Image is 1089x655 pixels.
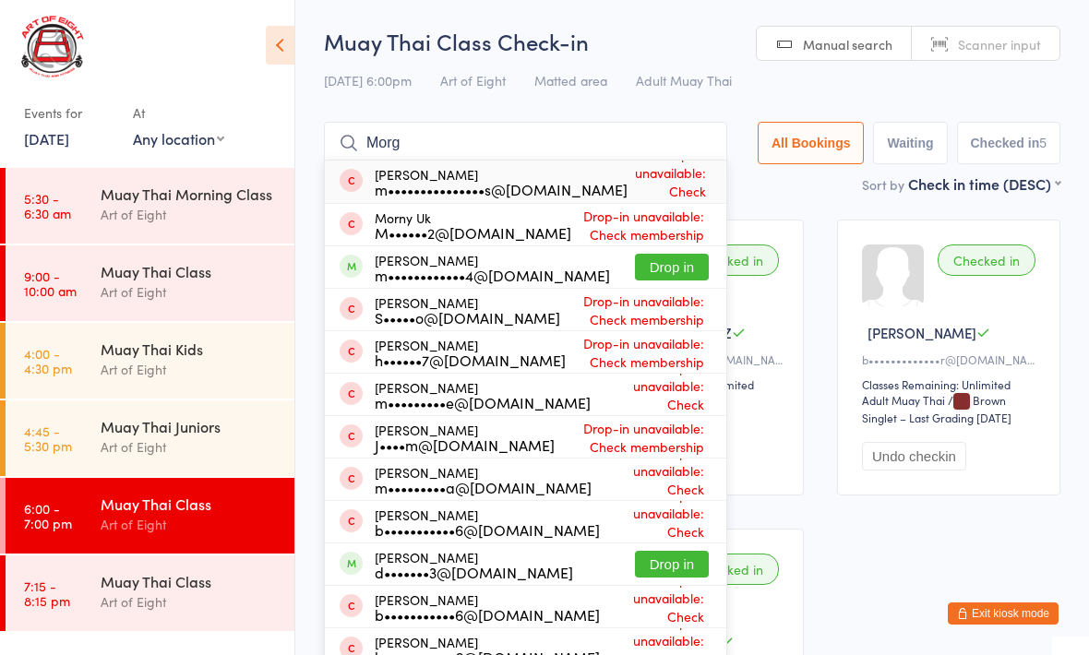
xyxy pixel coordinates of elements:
span: [PERSON_NAME] [868,323,976,342]
a: 6:00 -7:00 pmMuay Thai ClassArt of Eight [6,478,294,554]
span: Drop-in unavailable: Check membership [566,329,709,375]
span: Adult Muay Thai [636,71,732,89]
time: 7:15 - 8:15 pm [24,578,70,608]
a: 5:30 -6:30 amMuay Thai Morning ClassArt of Eight [6,168,294,244]
a: [DATE] [24,128,69,149]
div: [PERSON_NAME] [375,253,610,282]
div: h••••••7@[DOMAIN_NAME] [375,352,566,367]
time: 4:45 - 5:30 pm [24,423,72,453]
div: [PERSON_NAME] [375,423,555,452]
div: J••••m@[DOMAIN_NAME] [375,437,555,452]
button: All Bookings [758,122,865,164]
div: m•••••••••a@[DOMAIN_NAME] [375,480,592,494]
div: Art of Eight [101,591,279,613]
span: [PERSON_NAME] Z [611,323,732,342]
span: Drop-in unavailable: Check membership [628,140,711,223]
span: Drop-in unavailable: Check membership [555,414,709,460]
span: Drop-in unavailable: Check membership [600,566,709,649]
div: [PERSON_NAME] [375,295,560,325]
time: 6:00 - 7:00 pm [24,501,72,530]
div: Art of Eight [101,359,279,380]
div: S•••••o@[DOMAIN_NAME] [375,310,560,325]
button: Undo checkin [862,442,966,470]
button: Drop in [635,551,709,578]
div: Checked in [681,244,779,276]
span: Art of Eight [440,71,506,89]
div: Morny Uk [375,210,571,240]
div: [PERSON_NAME] [375,338,566,367]
button: Exit kiosk mode [948,602,1059,625]
span: Manual search [803,35,892,54]
div: b•••••••••••6@[DOMAIN_NAME] [375,522,600,537]
div: m••••••••••••4@[DOMAIN_NAME] [375,268,610,282]
div: Muay Thai Kids [101,339,279,359]
div: Muay Thai Class [101,571,279,591]
div: [PERSON_NAME] [375,167,628,196]
span: Drop-in unavailable: Check membership [560,287,709,333]
span: Drop-in unavailable: Check membership [592,438,709,521]
time: 4:00 - 4:30 pm [24,346,72,375]
div: Any location [133,128,224,149]
div: b•••••••••••••r@[DOMAIN_NAME] [862,351,1041,367]
div: Muay Thai Morning Class [101,184,279,204]
button: Waiting [873,122,947,164]
span: Drop-in unavailable: Check membership [571,202,709,248]
span: [DATE] 6:00pm [324,71,412,89]
div: [PERSON_NAME] [375,550,573,579]
a: 4:00 -4:30 pmMuay Thai KidsArt of Eight [6,323,294,399]
div: M••••••2@[DOMAIN_NAME] [375,225,571,240]
div: [PERSON_NAME] [375,592,600,622]
div: Check in time (DESC) [908,173,1060,194]
div: m•••••••••••••••s@[DOMAIN_NAME] [375,182,628,196]
div: d•••••••3@[DOMAIN_NAME] [375,565,573,579]
div: At [133,98,224,128]
label: Sort by [862,175,904,194]
span: Drop-in unavailable: Check membership [591,353,709,436]
div: Checked in [681,554,779,585]
button: Drop in [635,254,709,280]
div: m•••••••••e@[DOMAIN_NAME] [375,395,591,410]
div: Classes Remaining: Unlimited [862,376,1041,392]
div: Adult Muay Thai [862,392,945,408]
span: Matted area [534,71,607,89]
div: Art of Eight [101,514,279,535]
img: Art of Eight [18,14,88,79]
div: Muay Thai Class [101,494,279,514]
time: 9:00 - 10:00 am [24,268,77,298]
h2: Muay Thai Class Check-in [324,26,1060,56]
div: [PERSON_NAME] [375,507,600,537]
a: 9:00 -10:00 amMuay Thai ClassArt of Eight [6,245,294,321]
div: Art of Eight [101,281,279,303]
div: Muay Thai Class [101,261,279,281]
a: 4:45 -5:30 pmMuay Thai JuniorsArt of Eight [6,400,294,476]
div: [PERSON_NAME] [375,380,591,410]
div: b•••••••••••6@[DOMAIN_NAME] [375,607,600,622]
div: [PERSON_NAME] [375,465,592,494]
div: Checked in [938,244,1035,276]
span: Drop-in unavailable: Check membership [600,481,709,564]
button: Checked in5 [957,122,1061,164]
div: Art of Eight [101,204,279,225]
div: Muay Thai Juniors [101,416,279,436]
div: 5 [1039,136,1047,150]
div: Events for [24,98,114,128]
a: 7:15 -8:15 pmMuay Thai ClassArt of Eight [6,555,294,631]
input: Search [324,122,727,164]
span: Scanner input [958,35,1041,54]
time: 5:30 - 6:30 am [24,191,71,220]
div: Art of Eight [101,436,279,458]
